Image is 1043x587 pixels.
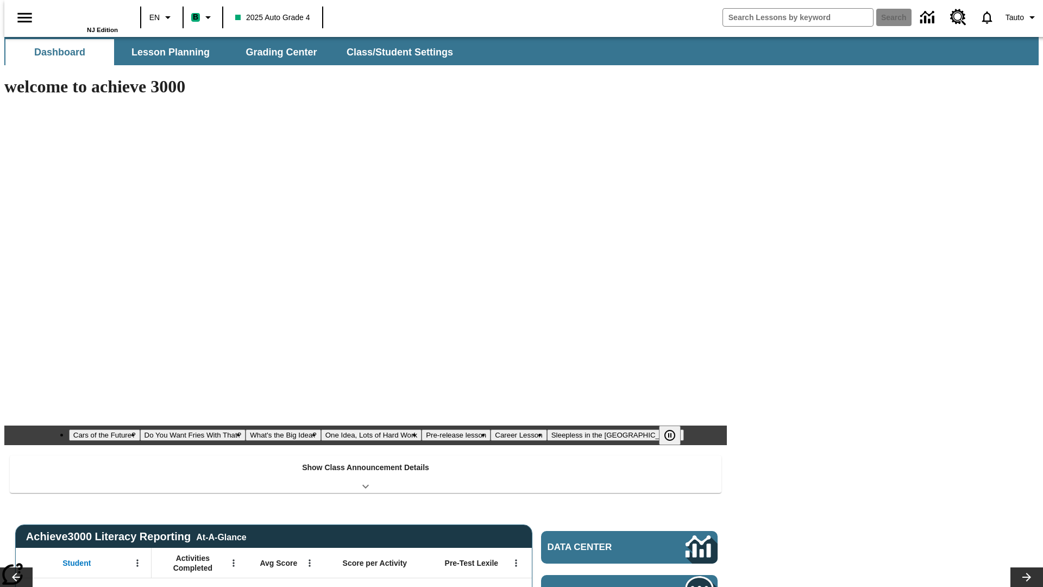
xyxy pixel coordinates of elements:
[69,429,140,441] button: Slide 1 Cars of the Future?
[659,426,692,445] div: Pause
[914,3,944,33] a: Data Center
[338,39,462,65] button: Class/Student Settings
[302,462,429,473] p: Show Class Announcement Details
[116,39,225,65] button: Lesson Planning
[9,2,41,34] button: Open side menu
[301,555,318,571] button: Open Menu
[246,429,321,441] button: Slide 3 What's the Big Idea?
[973,3,1001,32] a: Notifications
[157,553,229,573] span: Activities Completed
[225,555,242,571] button: Open Menu
[659,426,681,445] button: Pause
[944,3,973,32] a: Resource Center, Will open in new tab
[4,77,727,97] h1: welcome to achieve 3000
[548,542,649,553] span: Data Center
[26,530,247,543] span: Achieve3000 Literacy Reporting
[227,39,336,65] button: Grading Center
[422,429,491,441] button: Slide 5 Pre-release lesson
[87,27,118,33] span: NJ Edition
[10,455,721,493] div: Show Class Announcement Details
[5,39,114,65] button: Dashboard
[187,8,219,27] button: Boost Class color is mint green. Change class color
[1010,567,1043,587] button: Lesson carousel, Next
[235,12,310,23] span: 2025 Auto Grade 4
[62,558,91,568] span: Student
[129,555,146,571] button: Open Menu
[1006,12,1024,23] span: Tauto
[193,10,198,24] span: B
[4,37,1039,65] div: SubNavbar
[196,530,246,542] div: At-A-Glance
[1001,8,1043,27] button: Profile/Settings
[723,9,873,26] input: search field
[547,429,684,441] button: Slide 7 Sleepless in the Animal Kingdom
[246,46,317,59] span: Grading Center
[491,429,546,441] button: Slide 6 Career Lesson
[347,46,453,59] span: Class/Student Settings
[47,4,118,33] div: Home
[321,429,422,441] button: Slide 4 One Idea, Lots of Hard Work
[47,5,118,27] a: Home
[260,558,297,568] span: Avg Score
[144,8,179,27] button: Language: EN, Select a language
[34,46,85,59] span: Dashboard
[140,429,246,441] button: Slide 2 Do You Want Fries With That?
[445,558,499,568] span: Pre-Test Lexile
[131,46,210,59] span: Lesson Planning
[4,39,463,65] div: SubNavbar
[541,531,718,564] a: Data Center
[508,555,524,571] button: Open Menu
[149,12,160,23] span: EN
[343,558,407,568] span: Score per Activity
